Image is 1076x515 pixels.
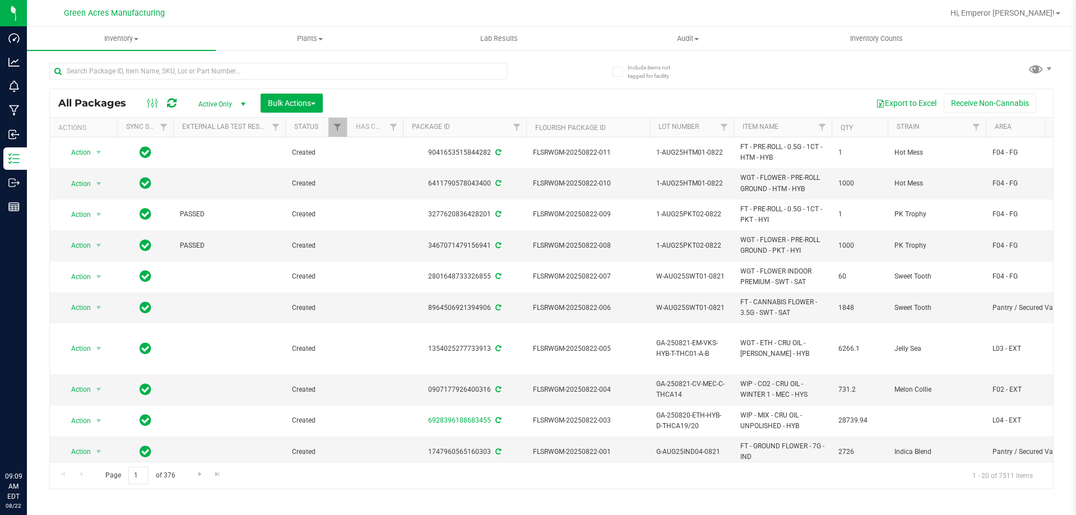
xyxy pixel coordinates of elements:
[401,209,528,220] div: 3277620836428201
[61,238,91,253] span: Action
[656,147,727,158] span: 1-AUG25HTM01-0822
[8,177,20,188] inline-svg: Outbound
[140,382,151,397] span: In Sync
[533,240,643,251] span: FLSRWGM-20250822-008
[292,344,340,354] span: Created
[894,178,979,189] span: Hot Mess
[412,123,450,131] a: Package ID
[92,444,106,460] span: select
[5,502,22,510] p: 08/22
[656,379,727,400] span: GA-250821-CV-MEC-C-THCA14
[656,209,727,220] span: 1-AUG25PKT02-0822
[140,145,151,160] span: In Sync
[533,344,643,354] span: FLSRWGM-20250822-005
[992,303,1063,313] span: Pantry / Secured Vault
[494,416,501,424] span: Sync from Compliance System
[508,118,526,137] a: Filter
[5,471,22,502] p: 09:09 AM EDT
[401,447,528,457] div: 1747960565160303
[533,147,643,158] span: FLSRWGM-20250822-011
[835,34,918,44] span: Inventory Counts
[92,269,106,285] span: select
[992,447,1063,457] span: Pantry / Secured Vault
[533,178,643,189] span: FLSRWGM-20250822-010
[64,8,165,18] span: Green Acres Manufacturing
[743,123,778,131] a: Item Name
[656,303,727,313] span: W-AUG25SWT01-0821
[963,467,1042,484] span: 1 - 20 of 7511 items
[838,271,881,282] span: 60
[96,467,184,484] span: Page of 376
[656,240,727,251] span: 1-AUG25PKT02-0822
[535,124,606,132] a: Flourish Package ID
[294,123,318,131] a: Status
[401,384,528,395] div: 0907177926400316
[992,240,1063,251] span: F04 - FG
[494,345,501,352] span: Sync from Compliance System
[61,300,91,316] span: Action
[58,124,113,132] div: Actions
[347,118,403,137] th: Has COA
[58,97,137,109] span: All Packages
[92,176,106,192] span: select
[49,63,507,80] input: Search Package ID, Item Name, SKU, Lot or Part Number...
[216,34,404,44] span: Plants
[995,123,1012,131] a: Area
[533,271,643,282] span: FLSRWGM-20250822-007
[140,175,151,191] span: In Sync
[894,240,979,251] span: PK Trophy
[494,386,501,393] span: Sync from Compliance System
[61,382,91,397] span: Action
[92,413,106,429] span: select
[384,118,403,137] a: Filter
[841,124,853,132] a: Qty
[268,99,316,108] span: Bulk Actions
[292,147,340,158] span: Created
[740,441,825,462] span: FT - GROUND FLOWER - 7G - IND
[405,27,593,50] a: Lab Results
[838,344,881,354] span: 6266.1
[533,384,643,395] span: FLSRWGM-20250822-004
[292,209,340,220] span: Created
[140,268,151,284] span: In Sync
[838,209,881,220] span: 1
[628,63,684,80] span: Include items not tagged for facility
[92,145,106,160] span: select
[267,118,285,137] a: Filter
[782,27,971,50] a: Inventory Counts
[740,297,825,318] span: FT - CANNABIS FLOWER - 3.5G - SWT - SAT
[838,178,881,189] span: 1000
[838,147,881,158] span: 1
[950,8,1055,17] span: Hi, Emperor [PERSON_NAME]!
[594,34,782,44] span: Audit
[740,204,825,225] span: FT - PRE-ROLL - 0.5G - 1CT - PKT - HYI
[428,416,491,424] a: 6928396188683455
[292,415,340,426] span: Created
[401,178,528,189] div: 6411790578043400
[8,57,20,68] inline-svg: Analytics
[992,344,1063,354] span: L03 - EXT
[894,447,979,457] span: Indica Blend
[128,467,149,484] input: 1
[92,238,106,253] span: select
[894,147,979,158] span: Hot Mess
[494,242,501,249] span: Sync from Compliance System
[656,447,727,457] span: G-AUG25IND04-0821
[715,118,734,137] a: Filter
[656,271,727,282] span: W-AUG25SWT01-0821
[92,341,106,356] span: select
[465,34,533,44] span: Lab Results
[894,344,979,354] span: Jelly Sea
[92,207,106,222] span: select
[401,147,528,158] div: 9041653515844282
[894,209,979,220] span: PK Trophy
[401,303,528,313] div: 8964506921394906
[292,447,340,457] span: Created
[27,34,216,44] span: Inventory
[61,207,91,222] span: Action
[61,341,91,356] span: Action
[656,178,727,189] span: 1-AUG25HTM01-0822
[869,94,944,113] button: Export to Excel
[61,176,91,192] span: Action
[967,118,986,137] a: Filter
